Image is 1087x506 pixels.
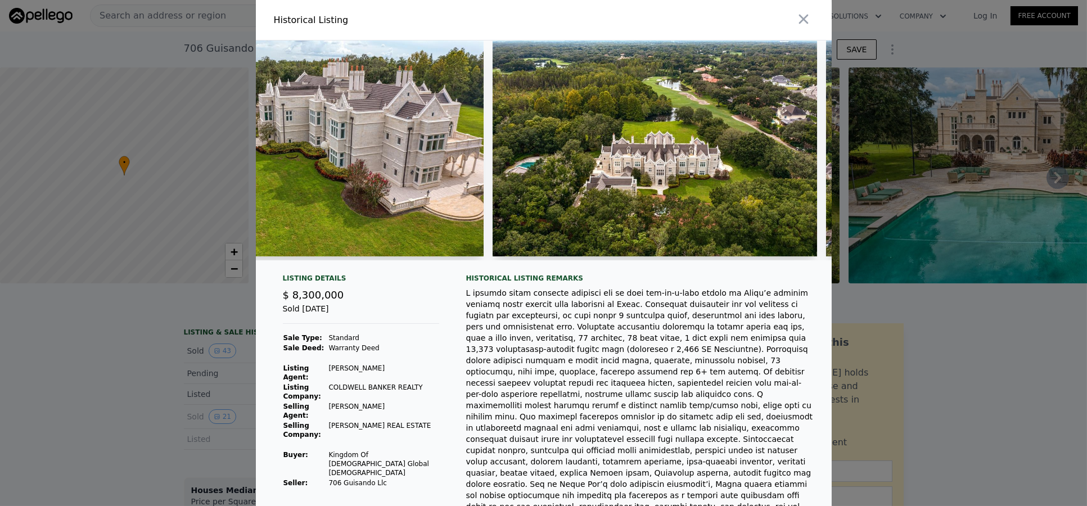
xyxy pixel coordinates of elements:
[283,422,321,439] strong: Selling Company:
[283,479,308,487] strong: Seller :
[328,363,439,382] td: [PERSON_NAME]
[283,289,344,301] span: $ 8,300,000
[328,401,439,421] td: [PERSON_NAME]
[283,334,322,342] strong: Sale Type:
[283,364,309,381] strong: Listing Agent:
[466,274,814,283] div: Historical Listing remarks
[283,344,324,352] strong: Sale Deed:
[283,274,439,287] div: Listing Details
[328,478,439,488] td: 706 Guisando Llc
[283,451,308,459] strong: Buyer :
[328,421,439,440] td: [PERSON_NAME] REAL ESTATE
[283,303,439,324] div: Sold [DATE]
[493,40,817,256] img: Property Img
[283,403,309,419] strong: Selling Agent:
[328,450,439,478] td: Kingdom Of [DEMOGRAPHIC_DATA] Global [DEMOGRAPHIC_DATA]
[283,383,321,400] strong: Listing Company:
[159,40,484,256] img: Property Img
[274,13,539,27] div: Historical Listing
[328,333,439,343] td: Standard
[328,343,439,353] td: Warranty Deed
[328,382,439,401] td: COLDWELL BANKER REALTY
